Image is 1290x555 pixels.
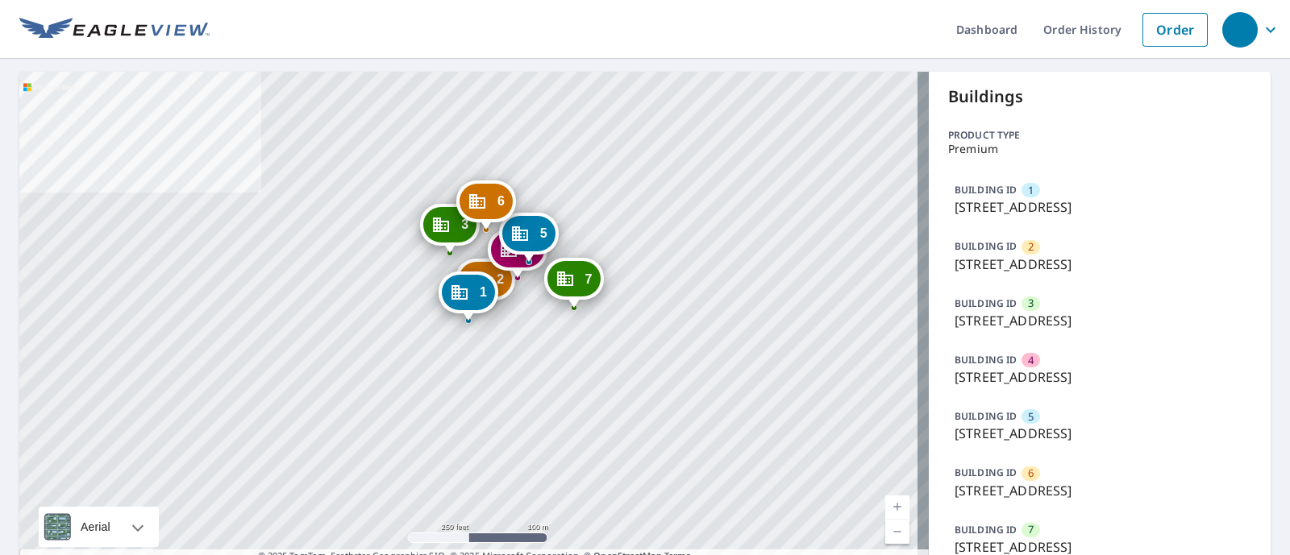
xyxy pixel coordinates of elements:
[955,424,1245,443] p: [STREET_ADDRESS]
[439,271,498,321] div: Dropped pin, building 1, Commercial property, 550 Ben Hur Rd Baton Rouge, LA 70820
[1142,13,1208,47] a: Order
[19,18,210,42] img: EV Logo
[1028,409,1034,425] span: 5
[1028,353,1034,368] span: 4
[948,143,1251,155] p: Premium
[456,180,516,230] div: Dropped pin, building 6, Commercial property, 550 Ben Hur Rd Baton Rouge, LA 70820
[488,229,547,279] div: Dropped pin, building 4, Commercial property, 550 Ben Hur Rd Baton Rouge, LA 70820
[948,85,1251,109] p: Buildings
[955,239,1017,253] p: BUILDING ID
[955,481,1245,500] p: [STREET_ADDRESS]
[499,213,559,263] div: Dropped pin, building 5, Commercial property, 550 Ben Hur Rd Baton Rouge, LA 70820
[1028,296,1034,311] span: 3
[420,204,480,254] div: Dropped pin, building 3, Commercial property, 550 Ben Hur Rd Baton Rouge, LA 70820
[76,507,115,547] div: Aerial
[544,258,604,308] div: Dropped pin, building 7, Commercial property, 550 Ben Hur Rd Baton Rouge, LA 70820
[1028,183,1034,198] span: 1
[955,367,1245,387] p: [STREET_ADDRESS]
[955,255,1245,274] p: [STREET_ADDRESS]
[955,466,1017,479] p: BUILDING ID
[955,311,1245,330] p: [STREET_ADDRESS]
[948,128,1251,143] p: Product type
[1028,466,1034,481] span: 6
[955,197,1245,217] p: [STREET_ADDRESS]
[540,227,547,239] span: 5
[497,273,504,285] span: 2
[955,353,1017,367] p: BUILDING ID
[955,523,1017,536] p: BUILDING ID
[955,183,1017,197] p: BUILDING ID
[885,520,909,544] a: Current Level 17, Zoom Out
[1028,522,1034,537] span: 7
[497,195,505,207] span: 6
[955,296,1017,310] p: BUILDING ID
[585,273,593,285] span: 7
[456,259,515,309] div: Dropped pin, building 2, Commercial property, 550 Ben Hur Rd Baton Rouge, LA 70820
[1028,239,1034,255] span: 2
[39,507,159,547] div: Aerial
[461,218,468,230] span: 3
[885,495,909,520] a: Current Level 17, Zoom In
[480,286,487,298] span: 1
[955,409,1017,423] p: BUILDING ID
